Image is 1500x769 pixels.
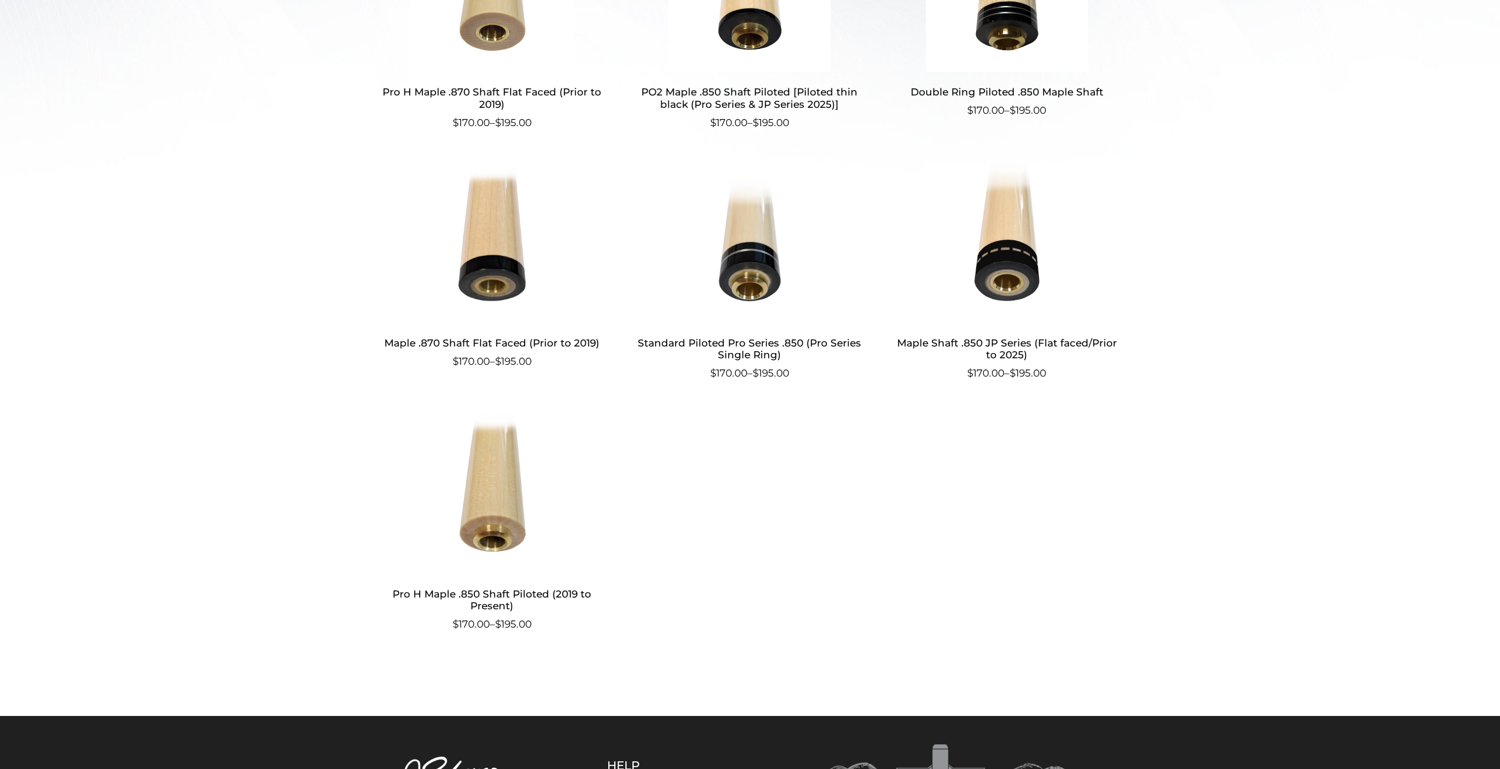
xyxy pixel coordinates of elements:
[495,355,501,367] span: $
[378,81,607,115] h2: Pro H Maple .870 Shaft Flat Faced (Prior to 2019)
[892,103,1122,118] span: –
[635,115,864,131] span: –
[753,117,759,128] span: $
[453,117,459,128] span: $
[378,163,607,369] a: Maple .870 Shaft Flat Faced (Prior to 2019) $170.00–$195.00
[892,163,1122,322] img: Maple Shaft .850 JP Series (Flat faced/Prior to 2025)
[378,332,607,354] h2: Maple .870 Shaft Flat Faced (Prior to 2019)
[710,367,716,379] span: $
[1010,104,1016,116] span: $
[378,414,607,573] img: Pro H Maple .850 Shaft Piloted (2019 to Present)
[967,367,973,379] span: $
[710,117,747,128] bdi: 170.00
[1010,367,1046,379] bdi: 195.00
[495,117,532,128] bdi: 195.00
[967,367,1004,379] bdi: 170.00
[378,617,607,632] span: –
[967,104,1004,116] bdi: 170.00
[1010,367,1016,379] span: $
[635,163,864,381] a: Standard Piloted Pro Series .850 (Pro Series Single Ring) $170.00–$195.00
[453,618,459,630] span: $
[967,104,973,116] span: $
[892,332,1122,366] h2: Maple Shaft .850 JP Series (Flat faced/Prior to 2025)
[378,414,607,632] a: Pro H Maple .850 Shaft Piloted (2019 to Present) $170.00–$195.00
[453,355,490,367] bdi: 170.00
[495,618,501,630] span: $
[753,117,789,128] bdi: 195.00
[495,618,532,630] bdi: 195.00
[495,117,501,128] span: $
[495,355,532,367] bdi: 195.00
[453,117,490,128] bdi: 170.00
[710,367,747,379] bdi: 170.00
[892,163,1122,381] a: Maple Shaft .850 JP Series (Flat faced/Prior to 2025) $170.00–$195.00
[635,366,864,381] span: –
[753,367,789,379] bdi: 195.00
[635,81,864,115] h2: PO2 Maple .850 Shaft Piloted [Piloted thin black (Pro Series & JP Series 2025)]
[378,163,607,322] img: Maple .870 Shaft Flat Faced (Prior to 2019)
[453,355,459,367] span: $
[753,367,759,379] span: $
[892,366,1122,381] span: –
[453,618,490,630] bdi: 170.00
[378,583,607,617] h2: Pro H Maple .850 Shaft Piloted (2019 to Present)
[635,163,864,322] img: Standard Piloted Pro Series .850 (Pro Series Single Ring)
[635,332,864,366] h2: Standard Piloted Pro Series .850 (Pro Series Single Ring)
[378,354,607,369] span: –
[1010,104,1046,116] bdi: 195.00
[892,81,1122,103] h2: Double Ring Piloted .850 Maple Shaft
[378,115,607,131] span: –
[710,117,716,128] span: $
